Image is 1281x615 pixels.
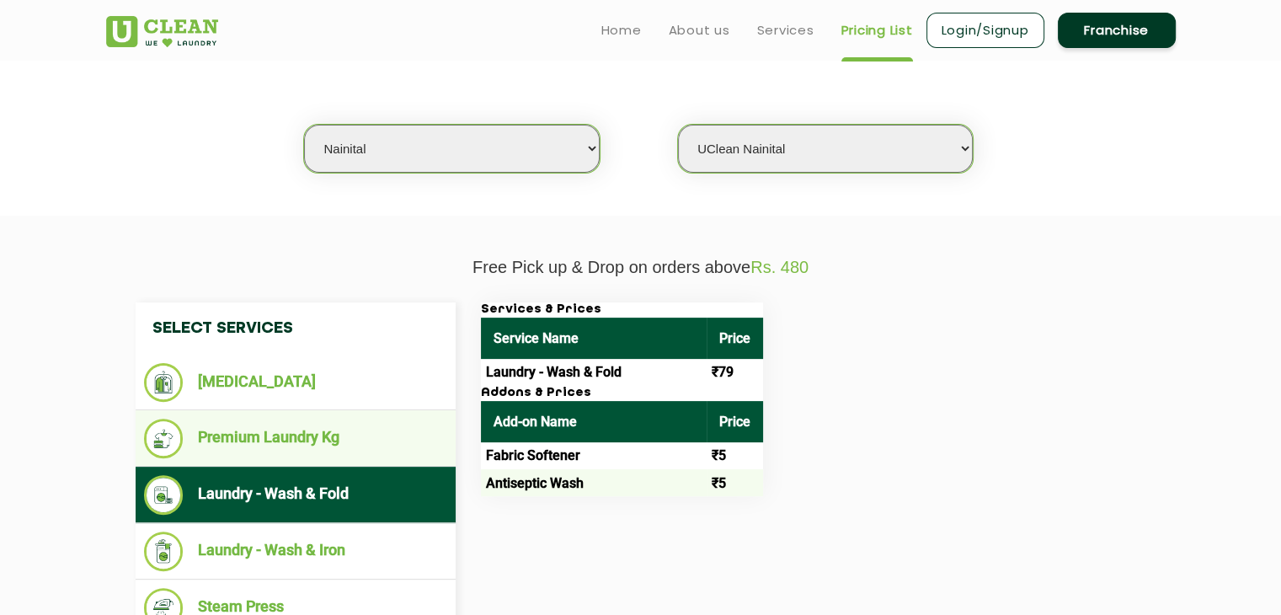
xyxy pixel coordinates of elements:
li: Laundry - Wash & Fold [144,475,447,515]
td: ₹5 [707,469,763,496]
li: [MEDICAL_DATA] [144,363,447,402]
td: Fabric Softener [481,442,707,469]
th: Price [707,401,763,442]
td: ₹79 [707,359,763,386]
th: Service Name [481,318,707,359]
img: Laundry - Wash & Iron [144,532,184,571]
h3: Services & Prices [481,302,763,318]
li: Laundry - Wash & Iron [144,532,447,571]
img: Premium Laundry Kg [144,419,184,458]
h4: Select Services [136,302,456,355]
a: Franchise [1058,13,1176,48]
td: Antiseptic Wash [481,469,707,496]
a: Login/Signup [926,13,1044,48]
td: Laundry - Wash & Fold [481,359,707,386]
td: ₹5 [707,442,763,469]
span: Rs. 480 [750,258,809,276]
img: Dry Cleaning [144,363,184,402]
img: UClean Laundry and Dry Cleaning [106,16,218,47]
h3: Addons & Prices [481,386,763,401]
a: Home [601,20,642,40]
img: Laundry - Wash & Fold [144,475,184,515]
li: Premium Laundry Kg [144,419,447,458]
a: Services [757,20,814,40]
th: Price [707,318,763,359]
a: About us [669,20,730,40]
th: Add-on Name [481,401,707,442]
a: Pricing List [841,20,913,40]
p: Free Pick up & Drop on orders above [106,258,1176,277]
